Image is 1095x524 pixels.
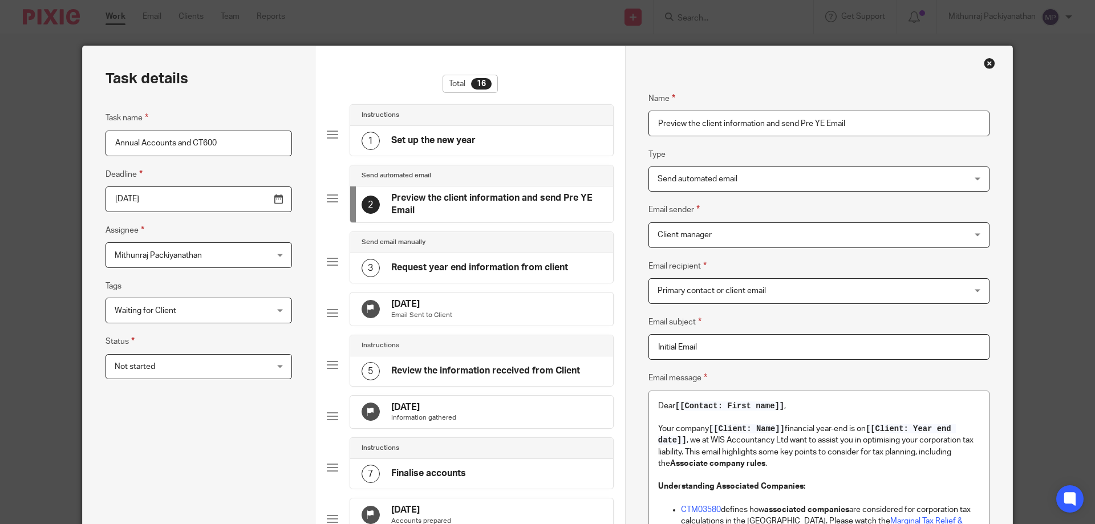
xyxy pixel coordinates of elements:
[648,371,707,384] label: Email message
[391,504,451,516] h4: [DATE]
[115,363,155,371] span: Not started
[115,251,202,259] span: Mithunraj Packiyanathan
[391,262,568,274] h4: Request year end information from client
[106,335,135,348] label: Status
[648,315,701,328] label: Email subject
[106,111,148,124] label: Task name
[106,69,188,88] h2: Task details
[984,58,995,69] div: Close this dialog window
[362,341,399,350] h4: Instructions
[670,460,765,468] strong: Associate company rules
[391,468,466,480] h4: Finalise accounts
[391,192,602,217] h4: Preview the client information and send Pre YE Email
[658,175,737,183] span: Send automated email
[391,135,476,147] h4: Set up the new year
[106,131,292,156] input: Task name
[362,444,399,453] h4: Instructions
[648,203,700,216] label: Email sender
[362,196,380,214] div: 2
[362,362,380,380] div: 5
[658,482,805,490] strong: Understanding Associated Companies:
[675,401,784,411] span: [[Contact: First name]]
[391,298,452,310] h4: [DATE]
[391,311,452,320] p: Email Sent to Client
[362,132,380,150] div: 1
[362,238,425,247] h4: Send email manually
[391,401,456,413] h4: [DATE]
[681,506,721,514] a: CTM03580
[658,231,712,239] span: Client manager
[648,92,675,105] label: Name
[658,287,766,295] span: Primary contact or client email
[106,168,143,181] label: Deadline
[648,259,707,273] label: Email recipient
[362,259,380,277] div: 3
[362,465,380,483] div: 7
[106,224,144,237] label: Assignee
[658,400,980,412] p: Dear ,
[658,423,980,469] p: Your company financial year-end is on , we at WIS Accountancy Ltd want to assist you in optimisin...
[106,186,292,212] input: Pick a date
[648,334,989,360] input: Subject
[362,111,399,120] h4: Instructions
[709,424,785,433] span: [[Client: Name]]
[764,506,849,514] strong: associated companies
[115,307,176,315] span: Waiting for Client
[391,365,580,377] h4: Review the information received from Client
[106,281,121,292] label: Tags
[362,171,431,180] h4: Send automated email
[443,75,498,93] div: Total
[471,78,492,90] div: 16
[648,149,666,160] label: Type
[391,413,456,423] p: Information gathered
